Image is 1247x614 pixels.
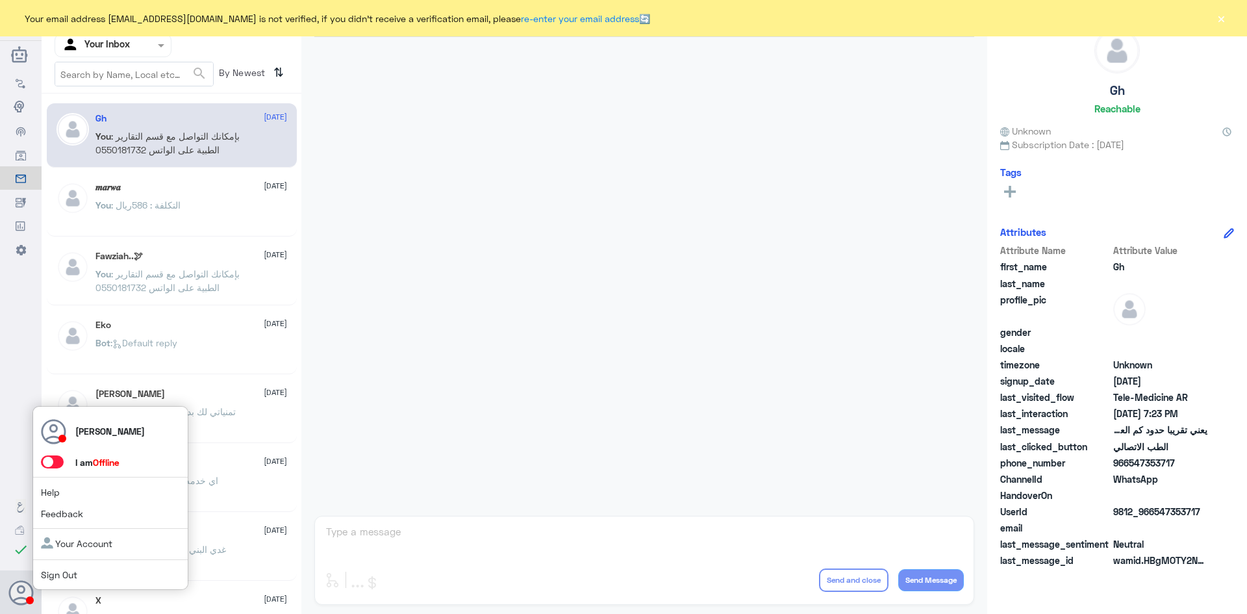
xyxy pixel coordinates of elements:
span: wamid.HBgMOTY2NTQ3MzUzNzE3FQIAEhgUM0FFQ0RFNzg5QzdGRTg4Q0UyREYA [1113,554,1207,567]
span: null [1113,521,1207,535]
span: You [95,268,111,279]
h6: Tags [1000,166,1022,178]
button: × [1215,12,1228,25]
h5: Fawziah..🕊 [95,251,143,262]
span: search [192,66,207,81]
span: I am [75,457,120,468]
span: HandoverOn [1000,489,1111,502]
button: Send and close [819,569,888,592]
span: [DATE] [264,111,287,123]
span: : Default reply [110,337,177,348]
img: defaultAdmin.png [1095,29,1139,73]
span: last_message_sentiment [1000,537,1111,551]
i: ⇅ [273,62,284,83]
button: Send Message [898,569,964,591]
span: : بإمكانك التواصل مع قسم التقارير الطبية على الواتس 0550181732 [95,268,240,293]
span: gender [1000,326,1111,339]
i: check [13,542,29,557]
span: last_message_id [1000,554,1111,567]
h5: X [95,595,101,606]
button: search [192,63,207,84]
span: Bot [95,337,110,348]
img: defaultAdmin.png [57,113,89,146]
p: [PERSON_NAME] [75,424,145,438]
span: You [95,199,111,211]
span: 9812_966547353717 [1113,505,1207,518]
span: الطب الاتصالي [1113,440,1207,454]
span: signup_date [1000,374,1111,388]
span: [DATE] [264,318,287,329]
img: defaultAdmin.png [1113,293,1146,326]
span: Offline [93,457,120,468]
span: [DATE] [264,524,287,536]
span: last_visited_flow [1000,390,1111,404]
span: [DATE] [264,593,287,605]
span: 2025-09-18T14:54:39.606Z [1113,374,1207,388]
span: ChannelId [1000,472,1111,486]
a: re-enter your email address [521,13,639,24]
h5: Eko [95,320,111,331]
span: [DATE] [264,455,287,467]
a: Sign Out [41,569,77,580]
h5: Gh [1110,83,1125,98]
span: [DATE] [264,249,287,261]
img: defaultAdmin.png [57,389,89,421]
span: 0 [1113,537,1207,551]
span: last_name [1000,277,1111,290]
img: defaultAdmin.png [57,320,89,352]
img: defaultAdmin.png [57,182,89,214]
span: [DATE] [264,180,287,192]
h5: Gh [95,113,107,124]
a: Help [41,487,60,498]
a: Feedback [41,508,83,519]
span: : بإمكانك التواصل مع قسم التقارير الطبية على الواتس 0550181732 [95,131,240,155]
span: 966547353717 [1113,456,1207,470]
span: : التكلفة : 586ريال [111,199,181,211]
span: Unknown [1000,124,1051,138]
button: Avatar [8,580,33,605]
span: [DATE] [264,387,287,398]
input: Search by Name, Local etc… [55,62,213,86]
span: null [1113,326,1207,339]
span: last_message [1000,423,1111,437]
span: Unknown [1113,358,1207,372]
span: 2 [1113,472,1207,486]
span: Gh [1113,260,1207,274]
h5: 𝒎𝒂𝒓𝒘𝒂 [95,182,121,193]
span: email [1000,521,1111,535]
span: last_interaction [1000,407,1111,420]
span: null [1113,342,1207,355]
span: timezone [1000,358,1111,372]
span: last_clicked_button [1000,440,1111,454]
h5: Mohammed ALRASHED [95,389,165,400]
span: profile_pic [1000,293,1111,323]
span: يعني تقريبا حدود كم العمليه مابين كم [1113,423,1207,437]
span: Tele-Medicine AR [1113,390,1207,404]
h6: Reachable [1094,103,1140,114]
h6: Attributes [1000,226,1046,238]
span: You [95,131,111,142]
img: defaultAdmin.png [57,251,89,283]
a: Your Account [41,538,112,549]
span: phone_number [1000,456,1111,470]
span: UserId [1000,505,1111,518]
span: null [1113,489,1207,502]
span: 2025-09-18T16:23:04.438Z [1113,407,1207,420]
span: Your email address [EMAIL_ADDRESS][DOMAIN_NAME] is not verified, if you didn't receive a verifica... [25,12,650,25]
span: Attribute Name [1000,244,1111,257]
span: Subscription Date : [DATE] [1000,138,1234,151]
span: By Newest [214,62,268,88]
span: Attribute Value [1113,244,1207,257]
span: locale [1000,342,1111,355]
span: first_name [1000,260,1111,274]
